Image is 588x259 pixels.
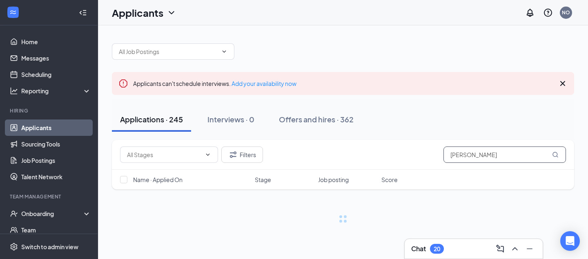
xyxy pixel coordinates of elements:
svg: Minimize [525,244,535,254]
span: Applicants can't schedule interviews. [133,80,296,87]
button: ChevronUp [508,242,521,255]
button: Minimize [523,242,536,255]
span: Name · Applied On [133,176,183,184]
span: Stage [255,176,271,184]
svg: ChevronUp [510,244,520,254]
div: Onboarding [21,209,84,218]
a: Messages [21,50,91,66]
svg: MagnifyingGlass [552,151,559,158]
svg: Error [118,79,128,88]
a: Talent Network [21,169,91,185]
svg: QuestionInfo [543,8,553,18]
h1: Applicants [112,6,163,20]
span: Score [381,176,398,184]
svg: Cross [558,79,568,88]
svg: Notifications [525,8,535,18]
div: Team Management [10,193,89,200]
button: ComposeMessage [494,242,507,255]
svg: ComposeMessage [495,244,505,254]
input: All Job Postings [119,47,218,56]
div: Hiring [10,107,89,114]
svg: ChevronDown [205,151,211,158]
svg: Settings [10,243,18,251]
div: NO [562,9,570,16]
svg: Filter [228,150,238,160]
svg: ChevronDown [167,8,176,18]
div: Interviews · 0 [207,114,254,124]
svg: Analysis [10,87,18,95]
a: Scheduling [21,66,91,83]
a: Team [21,222,91,238]
a: Add your availability now [232,80,296,87]
a: Job Postings [21,152,91,169]
svg: Collapse [79,9,87,17]
input: All Stages [127,150,201,159]
svg: ChevronDown [221,48,227,55]
a: Applicants [21,119,91,136]
svg: UserCheck [10,209,18,218]
div: Applications · 245 [120,114,183,124]
div: Open Intercom Messenger [560,231,580,251]
div: Switch to admin view [21,243,78,251]
a: Home [21,34,91,50]
svg: WorkstreamLogo [9,8,17,16]
span: Job posting [318,176,349,184]
div: Offers and hires · 362 [279,114,354,124]
input: Search in applications [443,146,566,163]
a: Sourcing Tools [21,136,91,152]
h3: Chat [411,244,426,253]
div: Reporting [21,87,91,95]
button: Filter Filters [221,146,263,163]
div: 20 [434,245,440,252]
